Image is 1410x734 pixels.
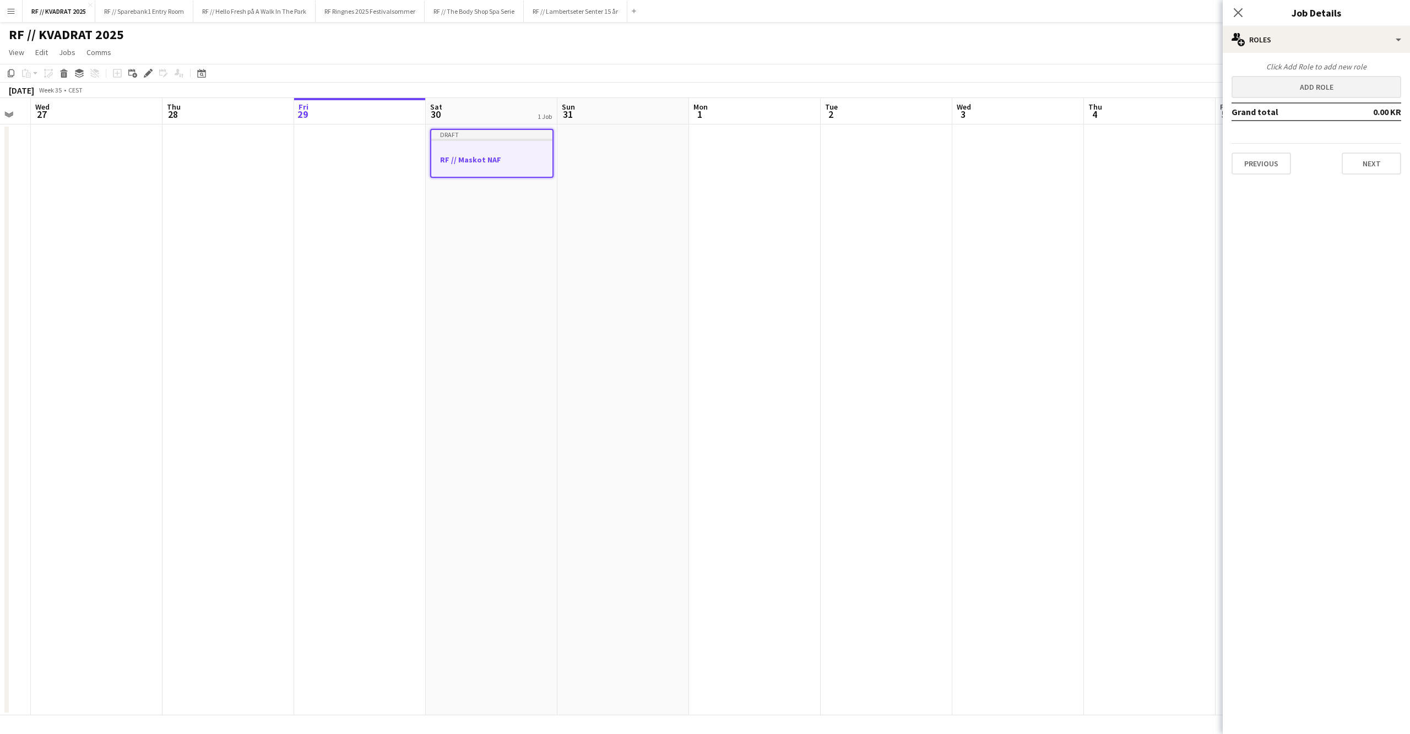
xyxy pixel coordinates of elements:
[31,45,52,59] a: Edit
[35,47,48,57] span: Edit
[4,45,29,59] a: View
[165,108,181,121] span: 28
[1337,103,1401,121] td: 0.00 KR
[316,1,425,22] button: RF Ringnes 2025 Festivalsommer
[524,1,627,22] button: RF // Lambertseter Senter 15 år
[692,108,708,121] span: 1
[36,86,64,94] span: Week 35
[823,108,838,121] span: 2
[82,45,116,59] a: Comms
[193,1,316,22] button: RF // Hello Fresh på A Walk In The Park
[1223,26,1410,53] div: Roles
[1088,102,1102,112] span: Thu
[299,102,308,112] span: Fri
[425,1,524,22] button: RF // The Body Shop Spa Serie
[34,108,50,121] span: 27
[562,102,575,112] span: Sun
[35,102,50,112] span: Wed
[955,108,971,121] span: 3
[431,155,552,165] h3: RF // Maskot NAF
[167,102,181,112] span: Thu
[430,102,442,112] span: Sat
[297,108,308,121] span: 29
[693,102,708,112] span: Mon
[86,47,111,57] span: Comms
[1220,102,1229,112] span: Fri
[560,108,575,121] span: 31
[68,86,83,94] div: CEST
[1223,6,1410,20] h3: Job Details
[1342,153,1401,175] button: Next
[1232,76,1401,98] button: Add role
[1218,108,1229,121] span: 5
[9,26,124,43] h1: RF // KVADRAT 2025
[1232,153,1291,175] button: Previous
[23,1,95,22] button: RF // KVADRAT 2025
[1232,103,1337,121] td: Grand total
[1232,62,1401,72] div: Click Add Role to add new role
[825,102,838,112] span: Tue
[1087,108,1102,121] span: 4
[55,45,80,59] a: Jobs
[59,47,75,57] span: Jobs
[429,108,442,121] span: 30
[9,47,24,57] span: View
[431,130,552,139] div: Draft
[9,85,34,96] div: [DATE]
[957,102,971,112] span: Wed
[95,1,193,22] button: RF // Sparebank1 Entry Room
[430,129,554,178] app-job-card: DraftRF // Maskot NAF
[538,112,552,121] div: 1 Job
